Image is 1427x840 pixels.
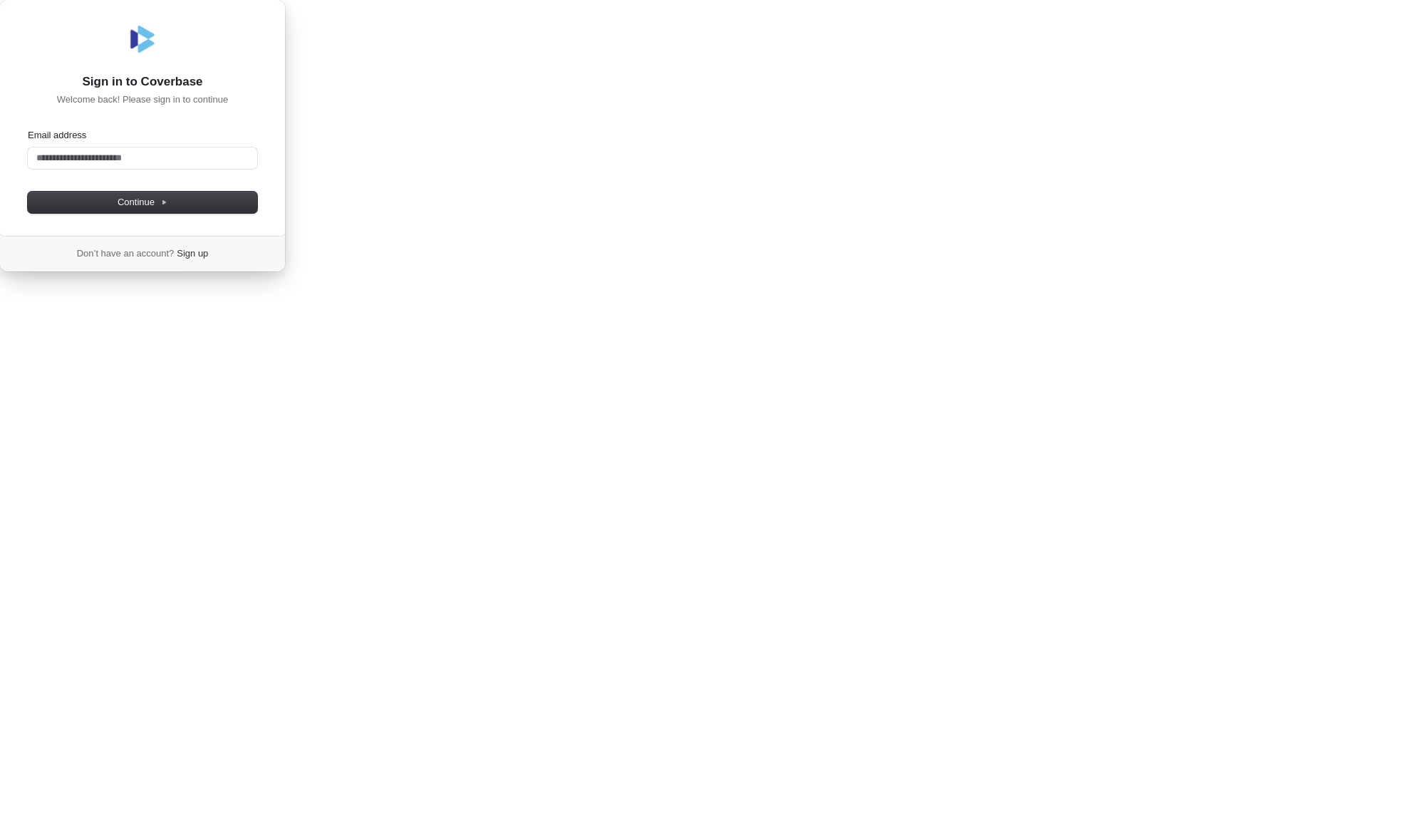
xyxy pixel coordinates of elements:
[28,192,257,213] button: Continue
[125,22,160,56] img: Coverbase
[77,247,175,260] span: Don’t have an account?
[28,129,86,142] label: Email address
[28,93,257,106] p: Welcome back! Please sign in to continue
[28,73,257,90] h1: Sign in to Coverbase
[118,196,167,209] span: Continue
[177,247,208,260] a: Sign up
